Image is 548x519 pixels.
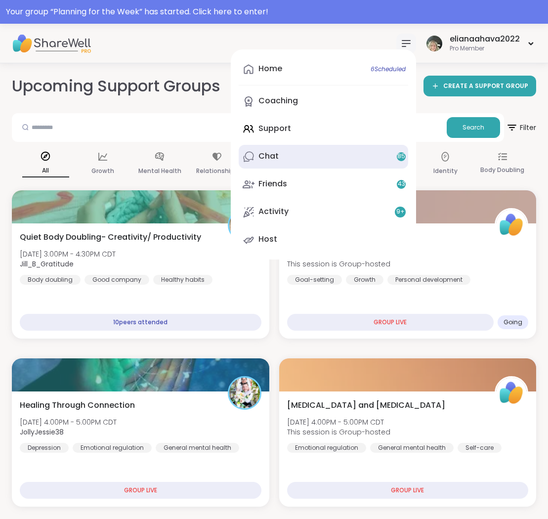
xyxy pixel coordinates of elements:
[287,443,366,453] div: Emotional regulation
[287,417,390,427] span: [DATE] 4:00PM - 5:00PM CDT
[239,57,408,81] a: Home6Scheduled
[20,399,135,411] span: Healing Through Connection
[447,117,500,138] button: Search
[20,259,74,269] b: Jill_B_Gratitude
[91,165,114,177] p: Growth
[423,76,536,96] a: CREATE A SUPPORT GROUP
[506,116,536,139] span: Filter
[6,6,542,18] div: Your group “ Planning for the Week ” has started. Click here to enter!
[258,178,287,189] div: Friends
[396,208,405,216] span: 9 +
[370,443,454,453] div: General mental health
[84,275,149,285] div: Good company
[12,26,91,61] img: ShareWell Nav Logo
[433,165,458,177] p: Identity
[287,399,445,411] span: [MEDICAL_DATA] and [MEDICAL_DATA]
[73,443,152,453] div: Emotional regulation
[20,275,81,285] div: Body doubling
[239,145,408,169] a: Chat85
[426,36,442,51] img: elianaahava2022
[229,378,260,408] img: JollyJessie38
[450,34,520,44] div: elianaahava2022
[443,82,528,90] span: CREATE A SUPPORT GROUP
[504,318,522,326] span: Going
[287,427,390,437] span: This session is Group-hosted
[156,443,239,453] div: General mental health
[196,165,238,177] p: Relationships
[463,123,484,132] span: Search
[239,228,408,252] a: Host
[20,427,64,437] b: JollyJessie38
[20,417,117,427] span: [DATE] 4:00PM - 5:00PM CDT
[239,200,408,224] a: Activity9+
[12,75,220,97] h2: Upcoming Support Groups
[397,152,405,161] span: 85
[22,165,69,177] p: All
[287,314,494,331] div: GROUP LIVE
[287,482,529,499] div: GROUP LIVE
[258,151,279,162] div: Chat
[153,275,212,285] div: Healthy habits
[239,89,408,113] a: Coaching
[287,259,390,269] span: This session is Group-hosted
[450,44,520,53] div: Pro Member
[229,210,260,240] img: Jill_B_Gratitude
[20,443,69,453] div: Depression
[496,210,527,240] img: ShareWell
[258,234,277,245] div: Host
[20,314,261,331] div: 10 peers attended
[239,173,408,196] a: Friends43
[496,378,527,408] img: ShareWell
[458,443,502,453] div: Self-care
[346,275,383,285] div: Growth
[258,206,289,217] div: Activity
[20,249,116,259] span: [DATE] 3:00PM - 4:30PM CDT
[138,165,181,177] p: Mental Health
[506,113,536,142] button: Filter
[387,275,470,285] div: Personal development
[258,95,298,106] div: Coaching
[480,164,524,176] p: Body Doubling
[398,180,405,188] span: 43
[20,482,261,499] div: GROUP LIVE
[287,275,342,285] div: Goal-setting
[20,231,201,243] span: Quiet Body Doubling- Creativity/ Productivity
[258,63,282,74] div: Home
[371,65,406,73] span: 6 Scheduled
